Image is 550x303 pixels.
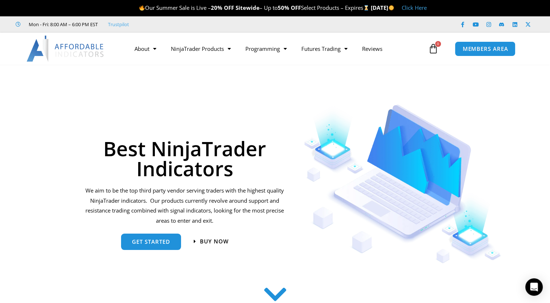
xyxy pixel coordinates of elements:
strong: 20% OFF [211,4,234,11]
strong: Sitewide [236,4,260,11]
span: Mon - Fri: 8:00 AM – 6:00 PM EST [27,20,98,29]
a: Buy now [194,239,229,244]
a: MEMBERS AREA [455,41,515,56]
a: 0 [417,38,449,59]
span: Buy now [200,239,229,244]
p: We aim to be the top third party vendor serving traders with the highest quality NinjaTrader indi... [84,186,285,226]
strong: 50% OFF [278,4,301,11]
img: 🌞 [389,5,394,11]
a: NinjaTrader Products [164,40,238,57]
nav: Menu [127,40,426,57]
h1: Best NinjaTrader Indicators [84,138,285,178]
img: LogoAI | Affordable Indicators – NinjaTrader [27,36,105,62]
a: Reviews [355,40,390,57]
span: get started [132,239,170,245]
img: ⌛ [364,5,369,11]
a: Futures Trading [294,40,355,57]
span: Our Summer Sale is Live – – Up to Select Products – Expires [139,4,371,11]
a: Click Here [402,4,427,11]
strong: [DATE] [371,4,394,11]
div: Open Intercom Messenger [525,278,543,296]
img: 🔥 [139,5,145,11]
span: 0 [435,41,441,47]
a: get started [121,234,181,250]
img: Indicators 1 | Affordable Indicators – NinjaTrader [304,105,501,263]
a: Trustpilot [108,20,129,29]
a: About [127,40,164,57]
span: MEMBERS AREA [462,46,508,52]
a: Programming [238,40,294,57]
